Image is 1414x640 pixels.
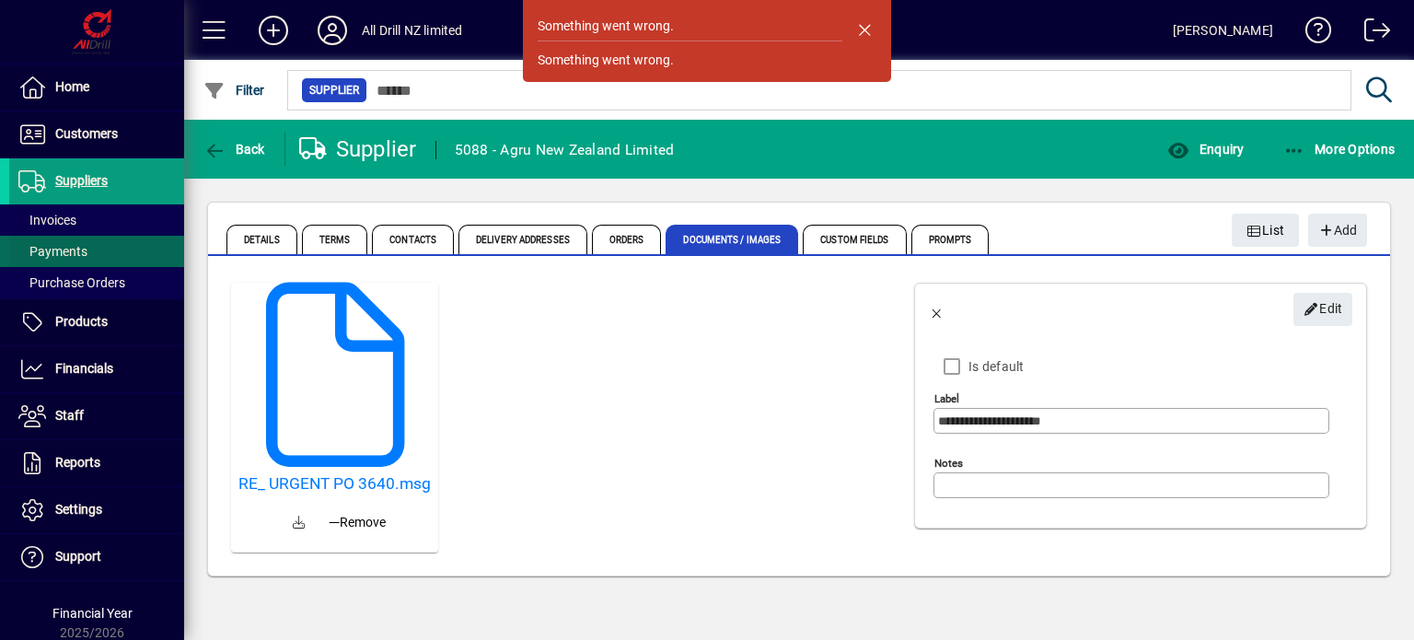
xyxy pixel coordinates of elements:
span: Supplier [309,81,359,99]
div: All Drill NZ limited [362,16,463,45]
span: Home [55,79,89,94]
app-page-header-button: Back [184,133,285,166]
button: Profile [303,14,362,47]
a: Support [9,534,184,580]
a: Settings [9,487,184,533]
span: Custom Fields [803,225,906,254]
a: Knowledge Base [1292,4,1332,64]
span: Purchase Orders [18,275,125,290]
a: Reports [9,440,184,486]
button: Edit [1293,293,1352,326]
button: Filter [199,74,270,107]
button: Enquiry [1163,133,1248,166]
span: Reports [55,455,100,470]
span: List [1246,215,1285,246]
button: List [1232,214,1300,247]
button: More Options [1279,133,1400,166]
mat-label: Notes [934,457,963,470]
a: Purchase Orders [9,267,184,298]
span: Financial Year [52,606,133,621]
mat-label: Label [934,392,959,405]
span: Support [55,549,101,564]
span: Back [203,142,265,157]
a: Logout [1350,4,1391,64]
span: Enquiry [1167,142,1244,157]
span: Staff [55,408,84,423]
span: Add [1317,215,1357,246]
a: Financials [9,346,184,392]
a: Invoices [9,204,184,236]
span: More Options [1283,142,1396,157]
span: Suppliers [55,173,108,188]
a: Products [9,299,184,345]
a: Customers [9,111,184,157]
span: Filter [203,83,265,98]
div: [PERSON_NAME] [1173,16,1273,45]
a: Home [9,64,184,111]
div: 5088 - Agru New Zealand Limited [455,135,675,165]
a: Staff [9,393,184,439]
span: Customers [55,126,118,141]
span: Terms [302,225,368,254]
span: Financials [55,361,113,376]
span: Payments [18,244,87,259]
span: Edit [1304,294,1343,324]
span: Remove [329,513,386,532]
span: Prompts [911,225,990,254]
a: Download [277,501,321,545]
button: Add [244,14,303,47]
button: Back [199,133,270,166]
a: RE_ URGENT PO 3640.msg [238,474,431,494]
span: Products [55,314,108,329]
span: Settings [55,502,102,517]
a: Payments [9,236,184,267]
span: Invoices [18,213,76,227]
span: Orders [592,225,662,254]
span: Details [226,225,297,254]
span: Delivery Addresses [458,225,587,254]
span: Documents / Images [666,225,798,254]
div: Supplier [299,134,417,164]
button: Add [1308,214,1367,247]
button: Back [915,287,959,332]
button: Remove [321,506,393,539]
span: Contacts [372,225,454,254]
